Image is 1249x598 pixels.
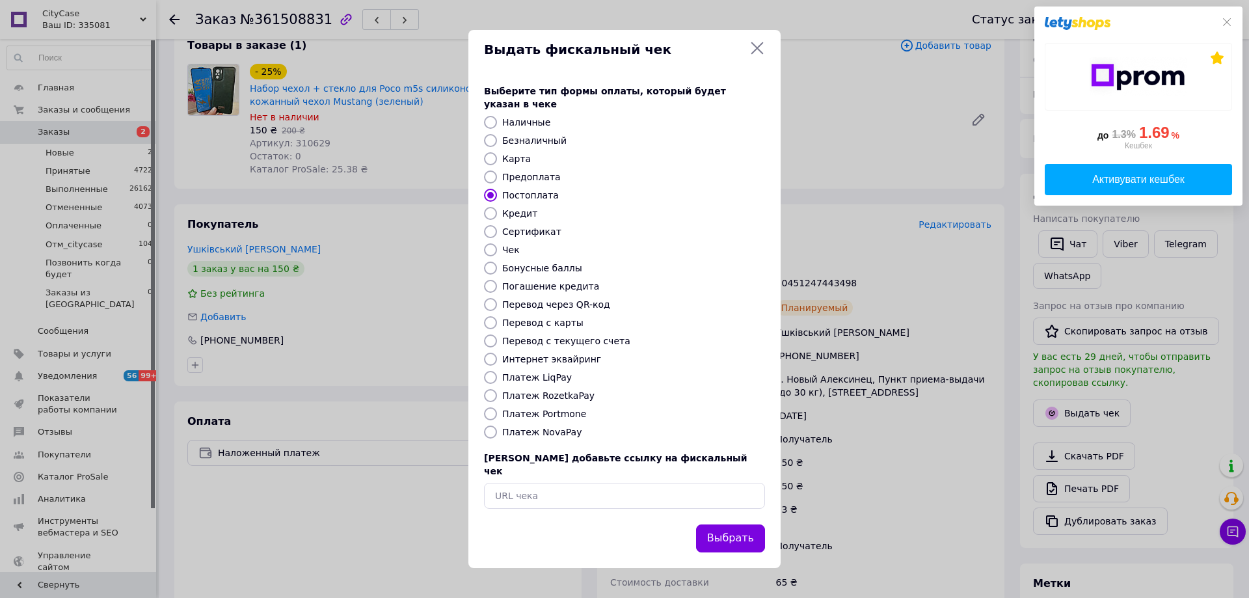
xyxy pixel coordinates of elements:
label: Бонусные баллы [502,263,582,273]
span: [PERSON_NAME] добавьте ссылку на фискальный чек [484,453,747,476]
label: Карта [502,154,531,164]
label: Платеж NovaPay [502,427,582,437]
label: Платеж LiqPay [502,372,572,383]
label: Чек [502,245,520,255]
label: Погашение кредита [502,281,599,292]
span: Выберите тип формы оплаты, который будет указан в чеке [484,86,726,109]
label: Наличные [502,117,550,128]
label: Предоплата [502,172,561,182]
button: Выбрать [696,524,765,552]
label: Перевод через QR-код [502,299,610,310]
label: Перевод с карты [502,318,584,328]
label: Кредит [502,208,537,219]
input: URL чека [484,483,765,509]
label: Сертификат [502,226,561,237]
label: Постоплата [502,190,559,200]
label: Платеж RozetkaPay [502,390,595,401]
label: Платеж Portmone [502,409,586,419]
label: Безналичный [502,135,567,146]
span: Выдать фискальный чек [484,40,744,59]
label: Перевод с текущего счета [502,336,630,346]
label: Интернет эквайринг [502,354,601,364]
